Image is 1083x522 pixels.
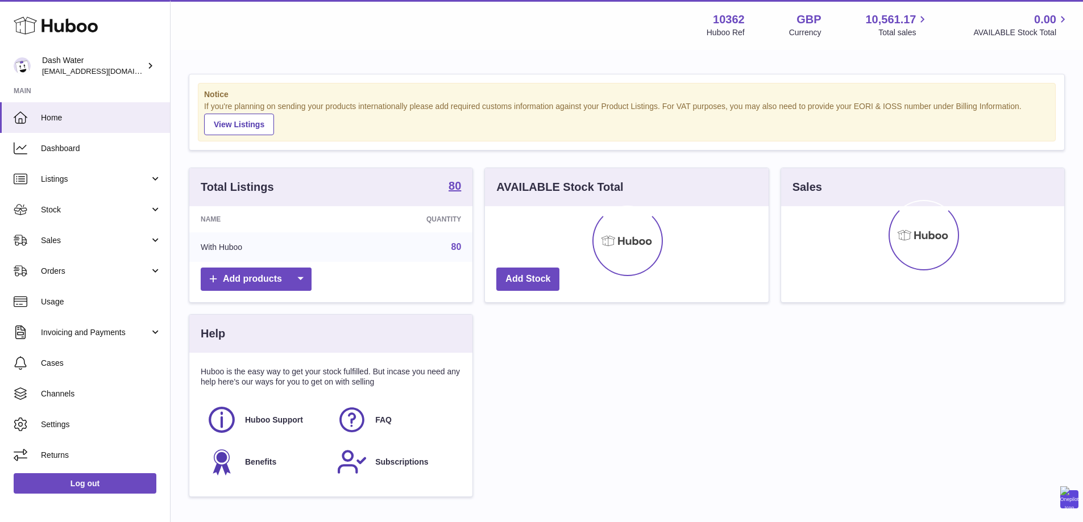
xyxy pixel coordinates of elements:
span: AVAILABLE Stock Total [973,27,1069,38]
a: 80 [449,180,461,194]
span: Dashboard [41,143,161,154]
div: Currency [789,27,821,38]
h3: Sales [792,179,822,195]
strong: GBP [796,12,821,27]
img: bea@dash-water.com [14,57,31,74]
span: 0.00 [1034,12,1056,27]
a: 80 [451,242,462,252]
div: Huboo Ref [707,27,745,38]
span: Returns [41,450,161,461]
span: Sales [41,235,150,246]
a: Huboo Support [206,404,325,435]
th: Quantity [339,206,472,232]
td: With Huboo [189,232,339,262]
span: Cases [41,358,161,369]
a: Subscriptions [337,446,455,477]
strong: Notice [204,89,1049,100]
span: FAQ [375,415,392,425]
span: Invoicing and Payments [41,327,150,338]
span: Total sales [878,27,929,38]
span: Channels [41,389,161,399]
h3: AVAILABLE Stock Total [496,179,623,195]
span: Home [41,112,161,123]
span: Huboo Support [245,415,303,425]
span: Orders [41,266,150,277]
span: Listings [41,174,150,185]
a: Log out [14,473,156,494]
h3: Help [201,326,225,341]
p: Huboo is the easy way to get your stock fulfilled. But incase you need any help here's our ways f... [201,366,461,388]
span: Settings [41,419,161,430]
strong: 10362 [713,12,745,27]
h3: Total Listings [201,179,274,195]
a: Add products [201,268,312,291]
th: Name [189,206,339,232]
a: View Listings [204,114,274,135]
a: 10,561.17 Total sales [865,12,929,38]
span: Usage [41,297,161,307]
a: FAQ [337,404,455,435]
span: [EMAIL_ADDRESS][DOMAIN_NAME] [42,66,167,76]
a: Benefits [206,446,325,477]
span: Benefits [245,457,276,467]
strong: 80 [449,180,461,191]
div: Dash Water [42,55,144,77]
a: Add Stock [496,268,559,291]
div: If you're planning on sending your products internationally please add required customs informati... [204,101,1049,135]
a: 0.00 AVAILABLE Stock Total [973,12,1069,38]
span: Subscriptions [375,457,428,467]
span: Stock [41,204,150,215]
span: 10,561.17 [865,12,916,27]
